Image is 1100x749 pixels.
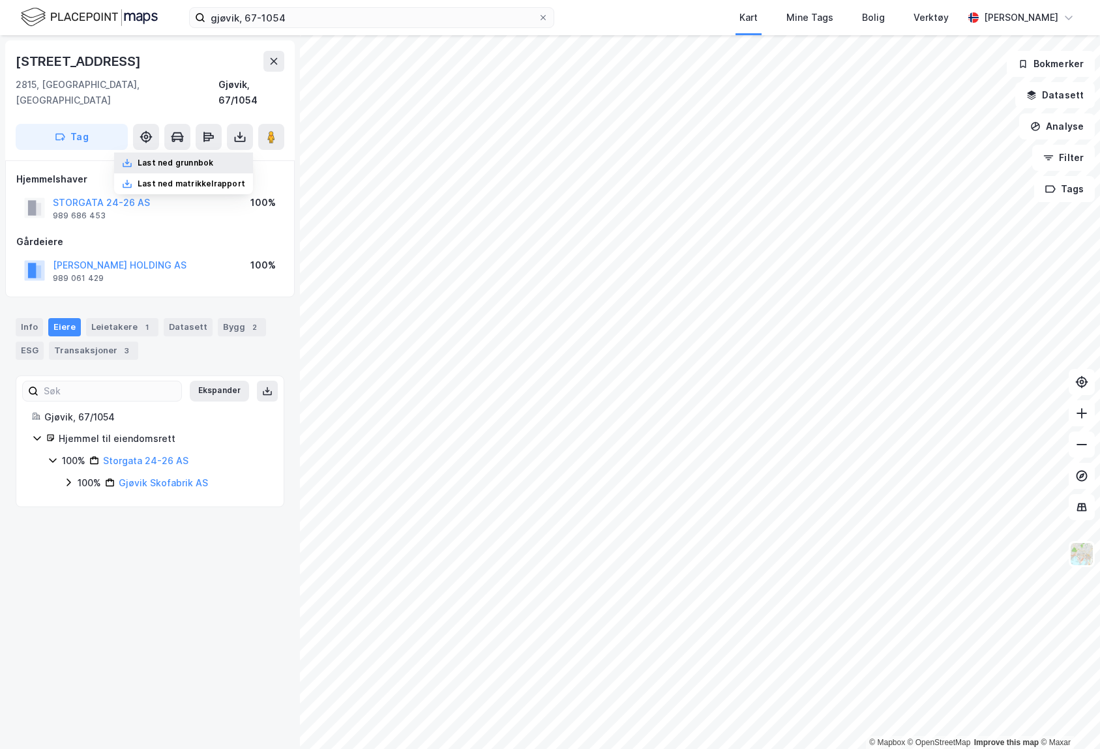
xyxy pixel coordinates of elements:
[62,453,85,469] div: 100%
[205,8,538,27] input: Søk på adresse, matrikkel, gårdeiere, leietakere eller personer
[984,10,1058,25] div: [PERSON_NAME]
[1019,113,1095,140] button: Analyse
[78,475,101,491] div: 100%
[53,273,104,284] div: 989 061 429
[1032,145,1095,171] button: Filter
[49,342,138,360] div: Transaksjoner
[248,321,261,334] div: 2
[1007,51,1095,77] button: Bokmerker
[869,738,905,747] a: Mapbox
[786,10,833,25] div: Mine Tags
[739,10,758,25] div: Kart
[16,342,44,360] div: ESG
[21,6,158,29] img: logo.f888ab2527a4732fd821a326f86c7f29.svg
[16,77,218,108] div: 2815, [GEOGRAPHIC_DATA], [GEOGRAPHIC_DATA]
[218,318,266,336] div: Bygg
[1069,542,1094,566] img: Z
[250,257,276,273] div: 100%
[119,477,208,488] a: Gjøvik Skofabrik AS
[16,124,128,150] button: Tag
[908,738,971,747] a: OpenStreetMap
[138,179,245,189] div: Last ned matrikkelrapport
[140,321,153,334] div: 1
[164,318,213,336] div: Datasett
[138,158,213,168] div: Last ned grunnbok
[16,234,284,250] div: Gårdeiere
[16,318,43,336] div: Info
[974,738,1039,747] a: Improve this map
[218,77,284,108] div: Gjøvik, 67/1054
[1015,82,1095,108] button: Datasett
[862,10,885,25] div: Bolig
[120,344,133,357] div: 3
[16,51,143,72] div: [STREET_ADDRESS]
[914,10,949,25] div: Verktøy
[190,381,249,402] button: Ekspander
[53,211,106,221] div: 989 686 453
[44,409,268,425] div: Gjøvik, 67/1054
[38,381,181,401] input: Søk
[16,171,284,187] div: Hjemmelshaver
[1035,686,1100,749] iframe: Chat Widget
[48,318,81,336] div: Eiere
[86,318,158,336] div: Leietakere
[103,455,188,466] a: Storgata 24-26 AS
[1034,176,1095,202] button: Tags
[250,195,276,211] div: 100%
[59,431,268,447] div: Hjemmel til eiendomsrett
